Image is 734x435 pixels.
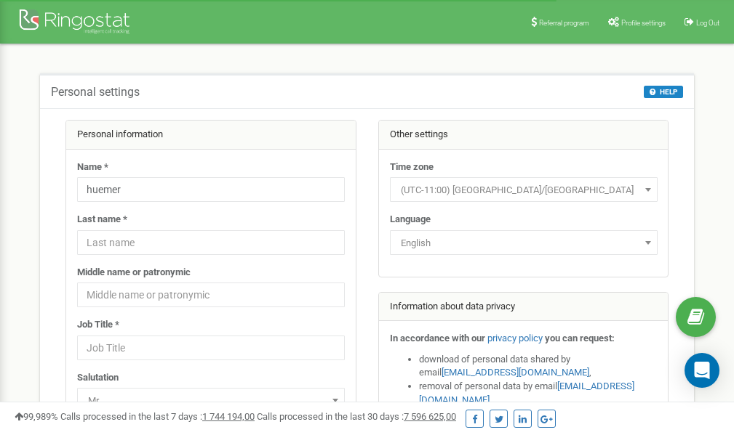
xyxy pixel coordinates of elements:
label: Salutation [77,371,119,385]
input: Last name [77,230,345,255]
u: 1 744 194,00 [202,411,255,422]
label: Language [390,213,431,227]
label: Last name * [77,213,127,227]
span: Calls processed in the last 7 days : [60,411,255,422]
span: English [390,230,658,255]
span: Calls processed in the last 30 days : [257,411,456,422]
a: privacy policy [487,333,543,343]
div: Information about data privacy [379,293,669,322]
a: [EMAIL_ADDRESS][DOMAIN_NAME] [442,367,589,378]
span: (UTC-11:00) Pacific/Midway [395,180,653,200]
label: Name * [77,160,108,174]
span: English [395,233,653,253]
label: Middle name or patronymic [77,266,191,280]
div: Other settings [379,121,669,150]
span: Profile settings [621,19,666,27]
input: Middle name or patronymic [77,282,345,307]
h5: Personal settings [51,86,140,99]
input: Name [77,177,345,202]
label: Time zone [390,160,434,174]
span: 99,989% [15,411,58,422]
span: (UTC-11:00) Pacific/Midway [390,177,658,202]
span: Mr. [77,388,345,412]
div: Personal information [66,121,356,150]
span: Log Out [696,19,719,27]
u: 7 596 625,00 [404,411,456,422]
button: HELP [644,86,683,98]
li: download of personal data shared by email , [419,353,658,380]
strong: you can request: [545,333,615,343]
li: removal of personal data by email , [419,380,658,407]
label: Job Title * [77,318,119,332]
strong: In accordance with our [390,333,485,343]
div: Open Intercom Messenger [685,353,719,388]
span: Mr. [82,391,340,411]
input: Job Title [77,336,345,360]
span: Referral program [539,19,589,27]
